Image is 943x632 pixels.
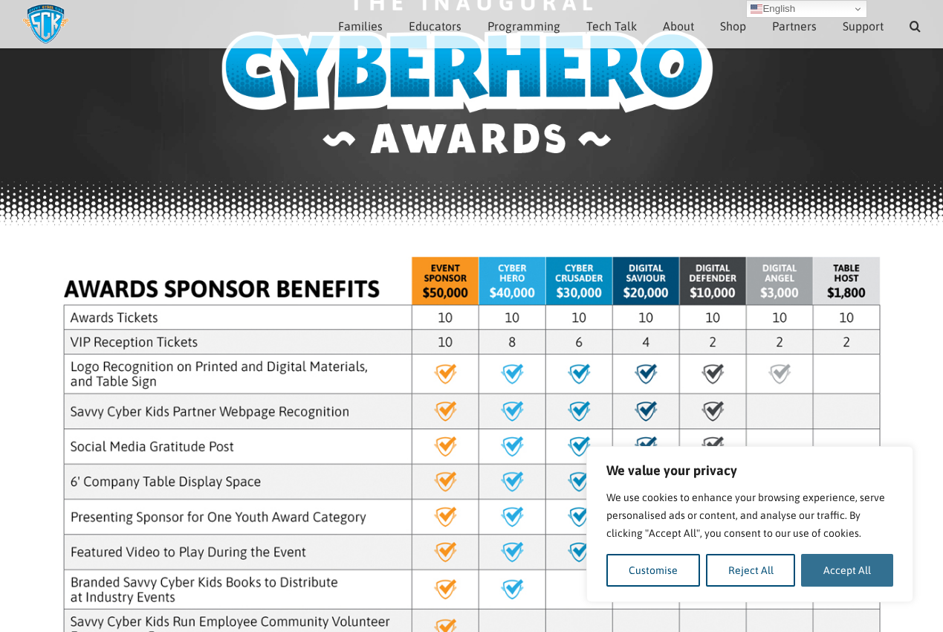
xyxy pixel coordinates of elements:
[63,256,881,268] a: SCK-Awards-Prospectus-chart
[751,3,762,15] img: en
[487,20,560,32] span: Programming
[663,20,694,32] span: About
[338,20,383,32] span: Families
[706,554,796,587] button: Reject All
[801,554,893,587] button: Accept All
[843,20,884,32] span: Support
[409,20,461,32] span: Educators
[606,488,893,542] p: We use cookies to enhance your browsing experience, serve personalised ads or content, and analys...
[720,20,746,32] span: Shop
[22,4,69,45] img: Savvy Cyber Kids Logo
[606,554,700,587] button: Customise
[586,20,637,32] span: Tech Talk
[606,462,893,480] p: We value your privacy
[772,20,817,32] span: Partners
